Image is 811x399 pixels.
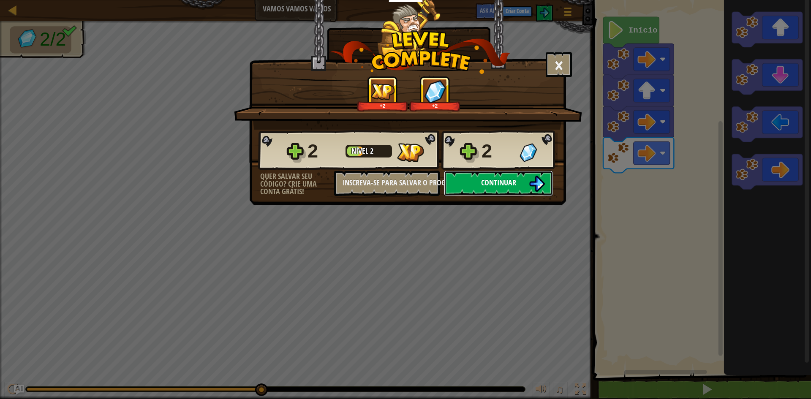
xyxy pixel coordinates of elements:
button: Inscreva-se para salvar o progresso [334,171,440,196]
img: XP Ganho [371,83,395,100]
div: +2 [359,103,406,109]
div: Quer salvar seu código? Crie uma conta grátis! [260,173,334,195]
span: Nível [351,146,370,156]
img: Gemas Ganhas [424,80,446,103]
img: level_complete.png [329,31,510,74]
button: × [546,52,572,77]
button: Continuar [444,171,553,196]
span: 2 [370,146,373,156]
img: Continuar [529,176,545,192]
img: XP Ganho [397,143,424,162]
img: Gemas Ganhas [520,143,537,162]
div: 2 [308,138,340,165]
span: Continuar [481,177,516,188]
div: +2 [411,103,459,109]
div: 2 [482,138,514,165]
